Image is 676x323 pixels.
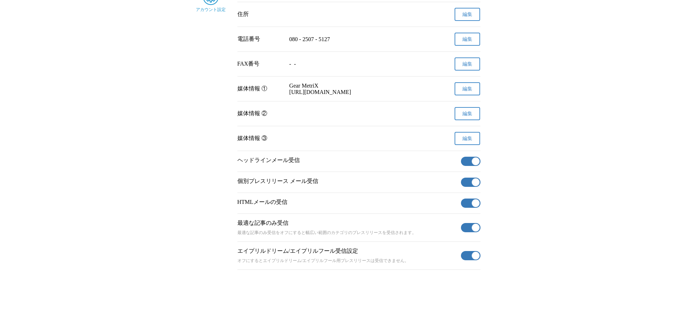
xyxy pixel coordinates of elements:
[462,36,472,43] span: 編集
[289,83,428,95] p: Gear MetriX [URL][DOMAIN_NAME]
[455,33,480,46] button: 編集
[237,35,284,43] div: 電話番号
[237,199,458,206] p: HTMLメールの受信
[237,85,284,93] div: 媒体情報 ①
[455,132,480,145] button: 編集
[237,110,284,117] div: 媒体情報 ②
[237,219,458,227] p: 最適な記事のみ受信
[455,107,480,120] button: 編集
[237,157,458,164] p: ヘッドラインメール受信
[289,61,428,67] p: - -
[237,135,284,142] div: 媒体情報 ③
[462,111,472,117] span: 編集
[455,8,480,21] button: 編集
[462,86,472,92] span: 編集
[462,11,472,18] span: 編集
[237,11,284,18] div: 住所
[455,57,480,71] button: 編集
[289,36,428,43] p: 080 - 2507 - 5127
[455,82,480,95] button: 編集
[237,247,458,255] p: エイプリルドリーム/エイプリルフール受信設定
[462,61,472,67] span: 編集
[462,135,472,142] span: 編集
[237,60,284,68] div: FAX番号
[237,258,458,264] p: オフにするとエイプリルドリーム/エイプリルフール用プレスリリースは受信できません。
[237,178,458,185] p: 個別プレスリリース メール受信
[196,7,226,13] span: アカウント設定
[237,230,458,236] p: 最適な記事のみ受信をオフにすると幅広い範囲のカテゴリのプレスリリースを受信されます。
